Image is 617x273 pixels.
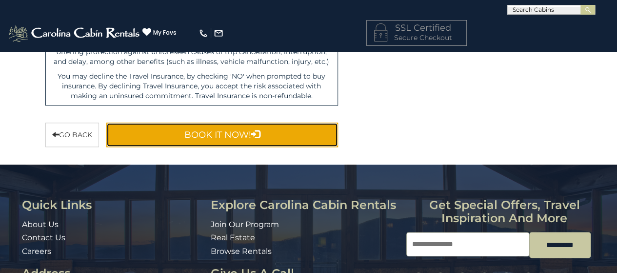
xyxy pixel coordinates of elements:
[7,23,142,43] img: White-1-2.png
[406,199,602,225] h3: Get special offers, travel inspiration and more
[45,123,99,147] button: Go back
[53,71,331,101] p: You may decline the Travel Insurance, by checking 'NO' when prompted to buy insurance. By declini...
[374,23,387,42] img: LOCKICON1.png
[374,33,459,42] p: Secure Checkout
[22,233,65,242] a: Contact Us
[22,247,51,256] a: Careers
[374,23,459,33] h4: SSL Certified
[211,220,279,229] a: Join Our Program
[211,233,255,242] a: Real Estate
[106,123,338,147] button: Book It Now!
[142,28,177,38] a: My Favs
[214,28,223,38] img: mail-regular-white.png
[211,247,272,256] a: Browse Rentals
[211,199,399,211] h3: Explore Carolina Cabin Rentals
[199,28,208,38] img: phone-regular-white.png
[22,220,59,229] a: About Us
[153,28,177,37] span: My Favs
[22,199,203,211] h3: Quick Links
